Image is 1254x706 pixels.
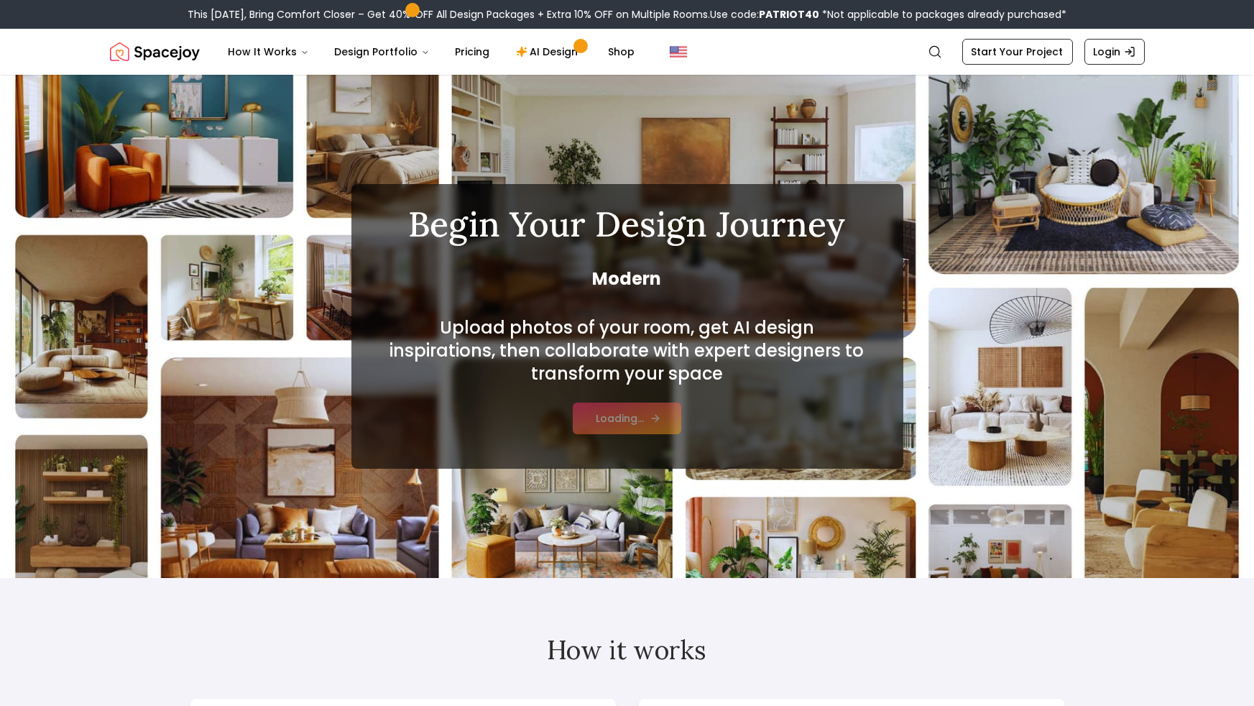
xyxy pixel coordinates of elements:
[670,43,687,60] img: United States
[1084,39,1145,65] a: Login
[386,207,869,242] h1: Begin Your Design Journey
[759,7,819,22] b: PATRIOT40
[190,636,1064,664] h2: How it works
[217,37,647,66] nav: Main
[110,37,200,66] a: Spacejoy
[962,39,1073,65] a: Start Your Project
[323,37,441,66] button: Design Portfolio
[217,37,321,66] button: How It Works
[504,37,594,66] a: AI Design
[110,37,200,66] img: Spacejoy Logo
[444,37,502,66] a: Pricing
[710,7,819,22] span: Use code:
[386,316,869,385] h2: Upload photos of your room, get AI design inspirations, then collaborate with expert designers to...
[188,7,1066,22] div: This [DATE], Bring Comfort Closer – Get 40% OFF All Design Packages + Extra 10% OFF on Multiple R...
[819,7,1066,22] span: *Not applicable to packages already purchased*
[386,267,869,290] span: Modern
[110,29,1145,75] nav: Global
[597,37,647,66] a: Shop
